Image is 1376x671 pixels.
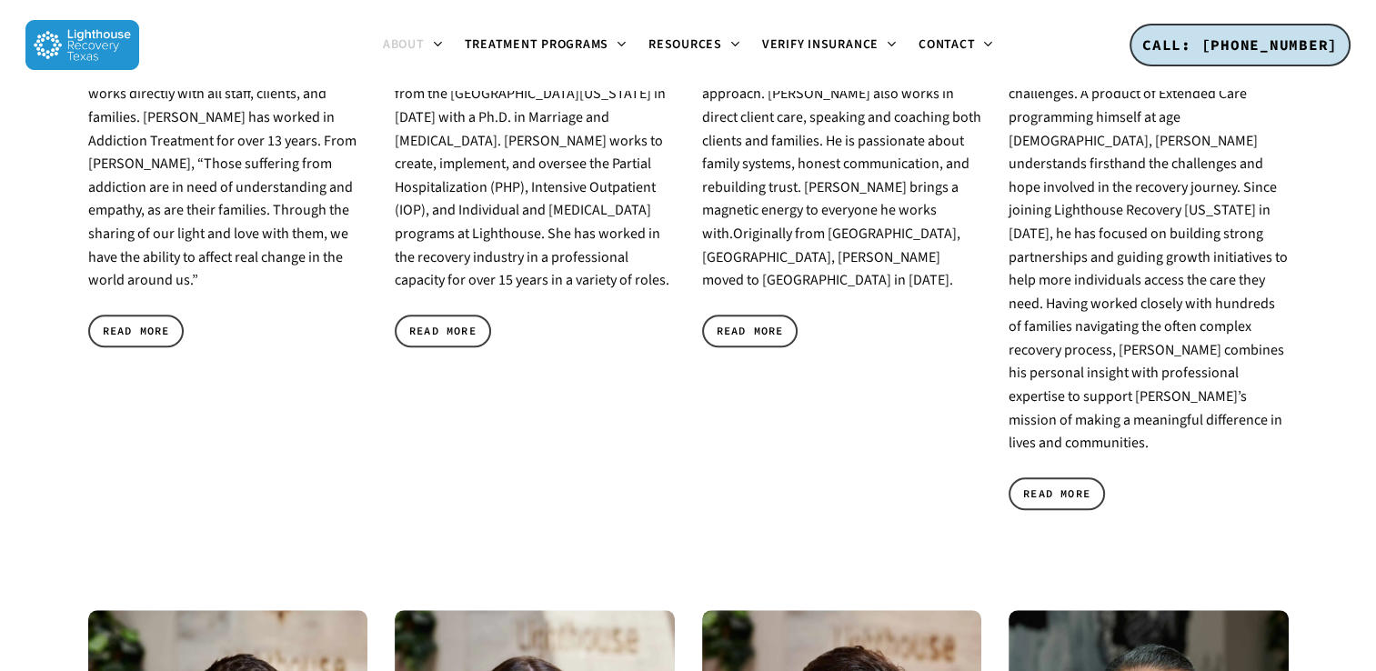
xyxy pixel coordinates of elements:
[372,38,454,53] a: About
[638,38,751,53] a: Resources
[762,35,879,54] span: Verify Insurance
[465,35,609,54] span: Treatment Programs
[1023,485,1090,503] span: READ MORE
[383,35,425,54] span: About
[908,38,1004,53] a: Contact
[395,315,491,347] a: READ MORE
[1009,477,1105,510] a: READ MORE
[88,315,185,347] a: READ MORE
[751,38,908,53] a: Verify Insurance
[702,315,798,347] a: READ MORE
[1142,35,1338,54] span: CALL: [PHONE_NUMBER]
[454,38,638,53] a: Treatment Programs
[103,322,170,340] span: READ MORE
[395,14,675,293] p: [PERSON_NAME] graduated from [US_STATE][GEOGRAPHIC_DATA] in [DATE] with a Master of Science in Co...
[1130,24,1351,67] a: CALL: [PHONE_NUMBER]
[648,35,722,54] span: Resources
[1009,14,1289,456] p: [PERSON_NAME] brings over 11 years of experience in Extended Care for young men facing mental hea...
[702,224,960,290] span: Originally from [GEOGRAPHIC_DATA], [GEOGRAPHIC_DATA], [PERSON_NAME] moved to [GEOGRAPHIC_DATA] in...
[919,35,975,54] span: Contact
[717,322,784,340] span: READ MORE
[25,20,139,70] img: Lighthouse Recovery Texas
[409,322,477,340] span: READ MORE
